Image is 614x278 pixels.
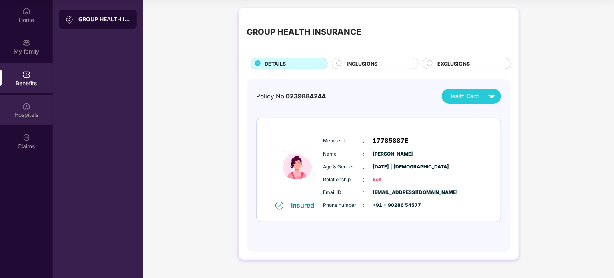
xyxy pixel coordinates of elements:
[448,92,479,100] span: Health Card
[22,39,30,47] img: svg+xml;base64,PHN2ZyB3aWR0aD0iMjAiIGhlaWdodD0iMjAiIHZpZXdCb3g9IjAgMCAyMCAyMCIgZmlsbD0ibm9uZSIgeG...
[323,176,363,184] span: Relationship
[22,134,30,142] img: svg+xml;base64,PHN2ZyBpZD0iQ2xhaW0iIHhtbG5zPSJodHRwOi8vd3d3LnczLm9yZy8yMDAwL3N2ZyIgd2lkdGg9IjIwIi...
[78,15,130,23] div: GROUP HEALTH INSURANCE
[347,60,377,68] span: INCLUSIONS
[265,60,286,68] span: DETAILS
[323,137,363,145] span: Member Id
[437,60,470,68] span: EXCLUSIONS
[286,92,326,100] span: 0239884244
[66,16,74,24] img: svg+xml;base64,PHN2ZyB3aWR0aD0iMjAiIGhlaWdodD0iMjAiIHZpZXdCb3g9IjAgMCAyMCAyMCIgZmlsbD0ibm9uZSIgeG...
[363,201,365,210] span: :
[373,150,413,158] span: [PERSON_NAME]
[363,188,365,197] span: :
[363,150,365,158] span: :
[323,202,363,209] span: Phone number
[442,89,501,104] button: Health Card
[363,175,365,184] span: :
[291,201,319,209] div: Insured
[275,202,283,210] img: svg+xml;base64,PHN2ZyB4bWxucz0iaHR0cDovL3d3dy53My5vcmcvMjAwMC9zdmciIHdpZHRoPSIxNiIgaGVpZ2h0PSIxNi...
[373,189,413,196] span: [EMAIL_ADDRESS][DOMAIN_NAME]
[373,176,413,184] span: Self
[363,136,365,145] span: :
[363,162,365,171] span: :
[485,89,499,103] img: svg+xml;base64,PHN2ZyB4bWxucz0iaHR0cDovL3d3dy53My5vcmcvMjAwMC9zdmciIHZpZXdCb3g9IjAgMCAyNCAyNCIgd2...
[22,102,30,110] img: svg+xml;base64,PHN2ZyBpZD0iSG9zcGl0YWxzIiB4bWxucz0iaHR0cDovL3d3dy53My5vcmcvMjAwMC9zdmciIHdpZHRoPS...
[247,26,361,38] div: GROUP HEALTH INSURANCE
[22,7,30,15] img: svg+xml;base64,PHN2ZyBpZD0iSG9tZSIgeG1sbnM9Imh0dHA6Ly93d3cudzMub3JnLzIwMDAvc3ZnIiB3aWR0aD0iMjAiIG...
[373,163,413,171] span: [DATE] | [DEMOGRAPHIC_DATA]
[323,163,363,171] span: Age & Gender
[373,136,409,146] span: 17785887E
[373,202,413,209] span: +91 - 90286 54577
[256,92,326,101] div: Policy No:
[323,150,363,158] span: Name
[273,130,321,201] img: icon
[22,70,30,78] img: svg+xml;base64,PHN2ZyBpZD0iQmVuZWZpdHMiIHhtbG5zPSJodHRwOi8vd3d3LnczLm9yZy8yMDAwL3N2ZyIgd2lkdGg9Ij...
[323,189,363,196] span: Email ID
